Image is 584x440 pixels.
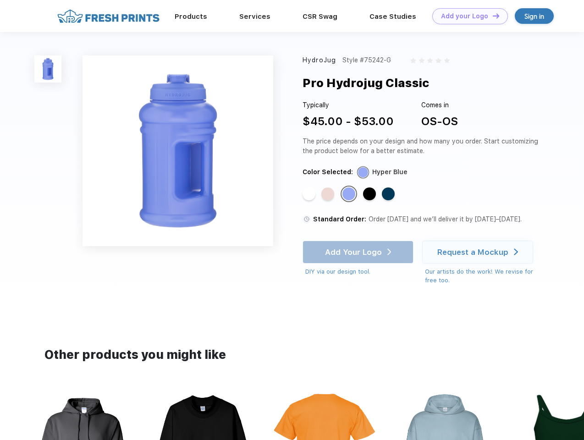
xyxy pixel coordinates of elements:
[313,215,366,223] span: Standard Order:
[369,215,522,223] span: Order [DATE] and we’ll deliver it by [DATE]–[DATE].
[419,58,424,63] img: gray_star.svg
[303,137,542,156] div: The price depends on your design and how many you order. Start customizing the product below for ...
[514,248,518,255] img: white arrow
[303,187,315,200] div: White
[363,187,376,200] div: Black
[303,215,311,223] img: standard order
[372,167,408,177] div: Hyper Blue
[305,267,413,276] div: DIY via our design tool.
[321,187,334,200] div: Pink Sand
[303,100,394,110] div: Typically
[427,58,433,63] img: gray_star.svg
[175,12,207,21] a: Products
[410,58,416,63] img: gray_star.svg
[303,55,336,65] div: HydroJug
[55,8,162,24] img: fo%20logo%202.webp
[515,8,554,24] a: Sign in
[342,187,355,200] div: Hyper Blue
[382,187,395,200] div: Navy
[342,55,391,65] div: Style #75242-G
[303,113,394,130] div: $45.00 - $53.00
[493,13,499,18] img: DT
[425,267,542,285] div: Our artists do the work! We revise for free too.
[303,167,353,177] div: Color Selected:
[437,247,508,257] div: Request a Mockup
[421,100,458,110] div: Comes in
[435,58,441,63] img: gray_star.svg
[441,12,488,20] div: Add your Logo
[421,113,458,130] div: OS-OS
[444,58,450,63] img: gray_star.svg
[524,11,544,22] div: Sign in
[303,74,429,92] div: Pro Hydrojug Classic
[44,346,539,364] div: Other products you might like
[34,55,61,82] img: func=resize&h=100
[83,55,273,246] img: func=resize&h=640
